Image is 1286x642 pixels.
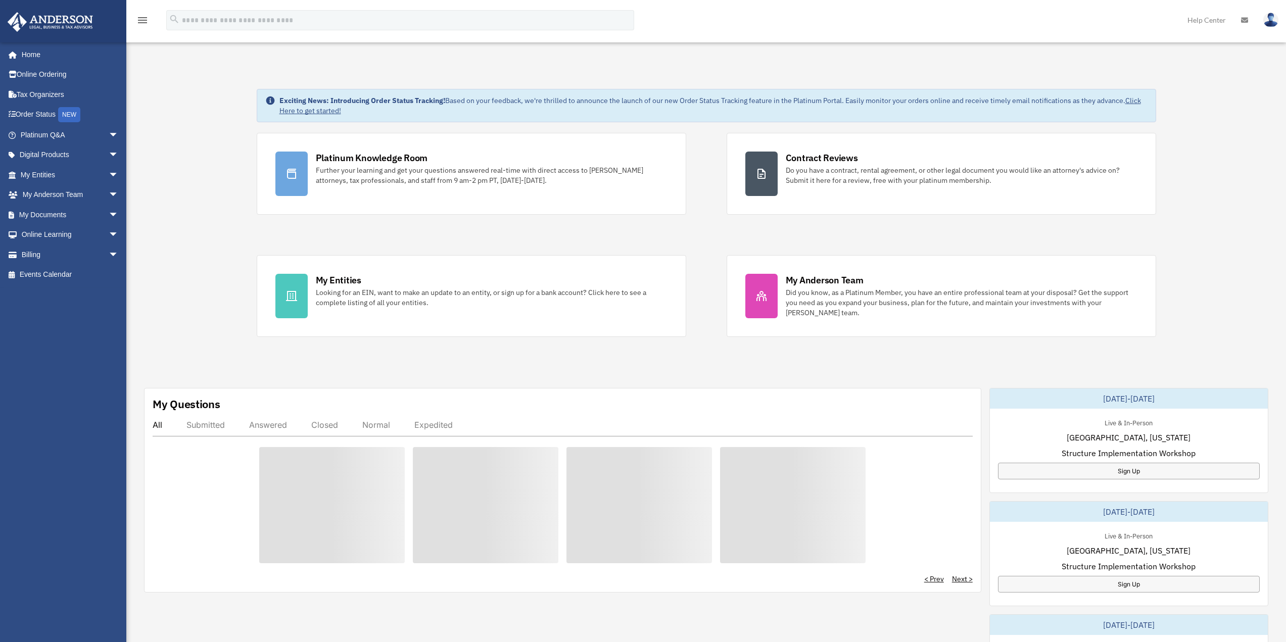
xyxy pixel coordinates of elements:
span: Structure Implementation Workshop [1062,560,1196,572]
span: [GEOGRAPHIC_DATA], [US_STATE] [1067,431,1190,443]
div: My Questions [153,397,220,412]
a: Tax Organizers [7,84,134,105]
a: Next > [952,574,973,584]
div: [DATE]-[DATE] [990,502,1268,522]
span: arrow_drop_down [109,185,129,206]
div: [DATE]-[DATE] [990,388,1268,409]
div: Live & In-Person [1097,417,1161,427]
span: arrow_drop_down [109,125,129,145]
div: [DATE]-[DATE] [990,615,1268,635]
a: < Prev [924,574,944,584]
div: Live & In-Person [1097,530,1161,540]
span: arrow_drop_down [109,205,129,225]
span: arrow_drop_down [109,244,129,265]
a: Events Calendar [7,265,134,285]
a: Platinum Q&Aarrow_drop_down [7,125,134,145]
div: Further your learning and get your questions answered real-time with direct access to [PERSON_NAM... [316,165,668,185]
a: Platinum Knowledge Room Further your learning and get your questions answered real-time with dire... [257,133,686,215]
a: Contract Reviews Do you have a contract, rental agreement, or other legal document you would like... [727,133,1156,215]
a: Digital Productsarrow_drop_down [7,145,134,165]
div: Looking for an EIN, want to make an update to an entity, or sign up for a bank account? Click her... [316,287,668,308]
div: Normal [362,420,390,430]
span: Structure Implementation Workshop [1062,447,1196,459]
span: [GEOGRAPHIC_DATA], [US_STATE] [1067,545,1190,557]
div: Platinum Knowledge Room [316,152,428,164]
div: Did you know, as a Platinum Member, you have an entire professional team at your disposal? Get th... [786,287,1137,318]
a: Billingarrow_drop_down [7,244,134,265]
a: Online Learningarrow_drop_down [7,225,134,245]
div: NEW [58,107,80,122]
div: All [153,420,162,430]
img: User Pic [1263,13,1278,27]
img: Anderson Advisors Platinum Portal [5,12,96,32]
a: Click Here to get started! [279,96,1141,115]
div: Submitted [186,420,225,430]
a: Home [7,44,129,65]
div: Do you have a contract, rental agreement, or other legal document you would like an attorney's ad... [786,165,1137,185]
i: search [169,14,180,25]
span: arrow_drop_down [109,145,129,166]
i: menu [136,14,149,26]
div: My Anderson Team [786,274,864,286]
a: My Entities Looking for an EIN, want to make an update to an entity, or sign up for a bank accoun... [257,255,686,337]
a: Sign Up [998,576,1260,592]
span: arrow_drop_down [109,165,129,185]
a: My Anderson Team Did you know, as a Platinum Member, you have an entire professional team at your... [727,255,1156,337]
div: Closed [311,420,338,430]
a: Order StatusNEW [7,105,134,125]
div: My Entities [316,274,361,286]
a: Online Ordering [7,65,134,85]
a: My Entitiesarrow_drop_down [7,165,134,185]
a: menu [136,18,149,26]
div: Based on your feedback, we're thrilled to announce the launch of our new Order Status Tracking fe... [279,95,1148,116]
div: Answered [249,420,287,430]
a: My Anderson Teamarrow_drop_down [7,185,134,205]
div: Contract Reviews [786,152,858,164]
a: Sign Up [998,463,1260,479]
div: Expedited [414,420,453,430]
strong: Exciting News: Introducing Order Status Tracking! [279,96,445,105]
span: arrow_drop_down [109,225,129,245]
a: My Documentsarrow_drop_down [7,205,134,225]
